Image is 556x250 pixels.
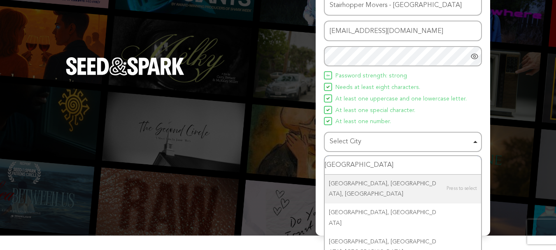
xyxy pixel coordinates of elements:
[335,94,467,104] span: At least one uppercase and one lowercase letter.
[324,21,482,42] input: Email address
[326,97,330,100] img: Seed&Spark Icon
[66,57,184,75] img: Seed&Spark Logo
[66,57,184,92] a: Seed&Spark Homepage
[330,136,471,148] div: Select City
[335,71,407,81] span: Password strength: strong
[470,52,479,61] a: Show password as plain text. Warning: this will display your password on the screen.
[335,106,415,116] span: At least one special character.
[325,156,481,175] input: Select City
[326,119,330,123] img: Seed&Spark Icon
[326,74,330,77] img: Seed&Spark Icon
[335,83,420,93] span: Needs at least eight characters.
[326,108,330,112] img: Seed&Spark Icon
[335,117,391,127] span: At least one number.
[325,175,481,203] div: [GEOGRAPHIC_DATA], [GEOGRAPHIC_DATA], [GEOGRAPHIC_DATA]
[325,203,481,232] div: [GEOGRAPHIC_DATA], [GEOGRAPHIC_DATA]
[326,85,330,89] img: Seed&Spark Icon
